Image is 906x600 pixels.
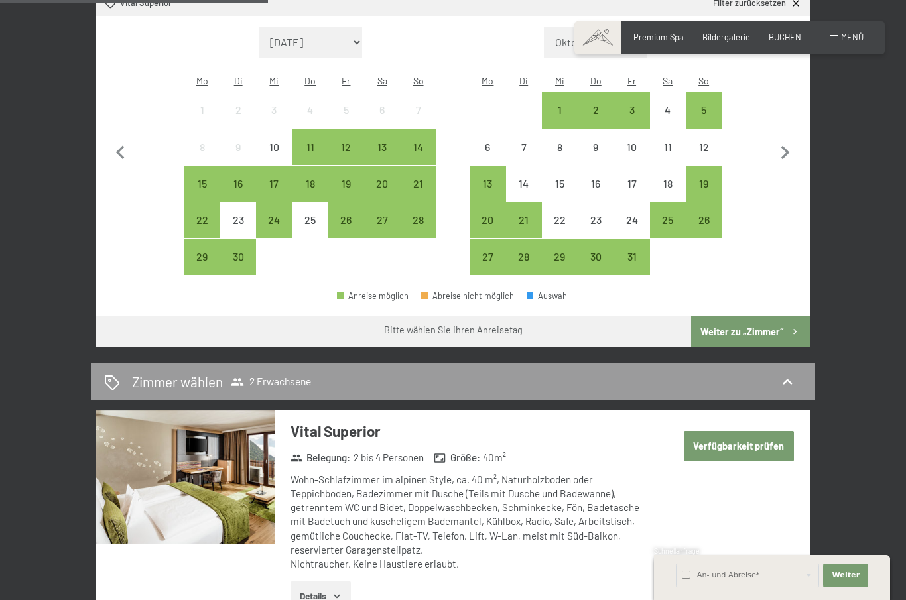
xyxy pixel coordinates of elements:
[615,105,648,138] div: 3
[543,105,576,138] div: 1
[184,166,220,202] div: Anreise möglich
[578,166,614,202] div: Anreise nicht möglich
[543,142,576,175] div: 8
[542,166,578,202] div: Wed Oct 15 2025
[542,92,578,128] div: Anreise möglich
[328,166,364,202] div: Anreise möglich
[269,75,279,86] abbr: Mittwoch
[328,92,364,128] div: Fri Sep 05 2025
[291,421,649,442] h3: Vital Superior
[377,75,387,86] abbr: Samstag
[220,129,256,165] div: Tue Sep 09 2025
[650,92,686,128] div: Sat Oct 04 2025
[506,202,542,238] div: Anreise möglich
[400,92,436,128] div: Sun Sep 07 2025
[292,166,328,202] div: Anreise möglich
[832,570,860,581] span: Weiter
[222,105,255,138] div: 2
[384,324,523,337] div: Bitte wählen Sie Ihren Anreisetag
[506,166,542,202] div: Anreise nicht möglich
[401,215,434,248] div: 28
[330,215,363,248] div: 26
[627,75,636,86] abbr: Freitag
[507,251,541,284] div: 28
[294,178,327,211] div: 18
[555,75,564,86] abbr: Mittwoch
[687,142,720,175] div: 12
[328,202,364,238] div: Fri Sep 26 2025
[650,202,686,238] div: Sat Oct 25 2025
[413,75,424,86] abbr: Sonntag
[615,215,648,248] div: 24
[542,239,578,274] div: Wed Oct 29 2025
[686,202,722,238] div: Sun Oct 26 2025
[470,202,505,238] div: Mon Oct 20 2025
[364,129,400,165] div: Anreise möglich
[471,142,504,175] div: 6
[507,215,541,248] div: 21
[186,105,219,138] div: 1
[615,178,648,211] div: 17
[470,129,505,165] div: Anreise nicht möglich
[291,473,649,571] div: Wohn-Schlafzimmer im alpinen Style, ca. 40 m², Naturholzboden oder Teppichboden, Badezimmer mit D...
[220,166,256,202] div: Tue Sep 16 2025
[654,547,700,555] span: Schnellanfrage
[184,202,220,238] div: Mon Sep 22 2025
[365,178,399,211] div: 20
[483,451,506,465] span: 40 m²
[578,166,614,202] div: Thu Oct 16 2025
[506,239,542,274] div: Tue Oct 28 2025
[650,202,686,238] div: Anreise möglich
[579,251,612,284] div: 30
[543,178,576,211] div: 15
[400,129,436,165] div: Sun Sep 14 2025
[614,129,649,165] div: Fri Oct 10 2025
[651,215,684,248] div: 25
[614,166,649,202] div: Anreise nicht möglich
[651,142,684,175] div: 11
[364,202,400,238] div: Anreise möglich
[650,129,686,165] div: Sat Oct 11 2025
[543,215,576,248] div: 22
[578,239,614,274] div: Thu Oct 30 2025
[615,251,648,284] div: 31
[771,27,799,276] button: Nächster Monat
[292,92,328,128] div: Anreise nicht möglich
[292,166,328,202] div: Thu Sep 18 2025
[400,166,436,202] div: Anreise möglich
[471,215,504,248] div: 20
[184,239,220,274] div: Anreise möglich
[578,129,614,165] div: Anreise nicht möglich
[614,92,649,128] div: Fri Oct 03 2025
[470,166,505,202] div: Mon Oct 13 2025
[421,292,514,300] div: Abreise nicht möglich
[579,215,612,248] div: 23
[686,202,722,238] div: Anreise möglich
[330,142,363,175] div: 12
[686,92,722,128] div: Sun Oct 05 2025
[184,202,220,238] div: Anreise möglich
[769,32,801,42] span: BUCHEN
[506,166,542,202] div: Tue Oct 14 2025
[590,75,602,86] abbr: Donnerstag
[614,92,649,128] div: Anreise möglich
[579,178,612,211] div: 16
[579,105,612,138] div: 2
[651,178,684,211] div: 18
[184,239,220,274] div: Mon Sep 29 2025
[222,142,255,175] div: 9
[614,239,649,274] div: Fri Oct 31 2025
[304,75,316,86] abbr: Donnerstag
[220,202,256,238] div: Anreise nicht möglich
[614,202,649,238] div: Anreise nicht möglich
[107,27,135,276] button: Vorheriger Monat
[256,129,292,165] div: Wed Sep 10 2025
[364,92,400,128] div: Sat Sep 06 2025
[292,92,328,128] div: Thu Sep 04 2025
[184,129,220,165] div: Anreise nicht möglich
[651,105,684,138] div: 4
[291,451,351,465] strong: Belegung :
[342,75,350,86] abbr: Freitag
[365,105,399,138] div: 6
[220,202,256,238] div: Tue Sep 23 2025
